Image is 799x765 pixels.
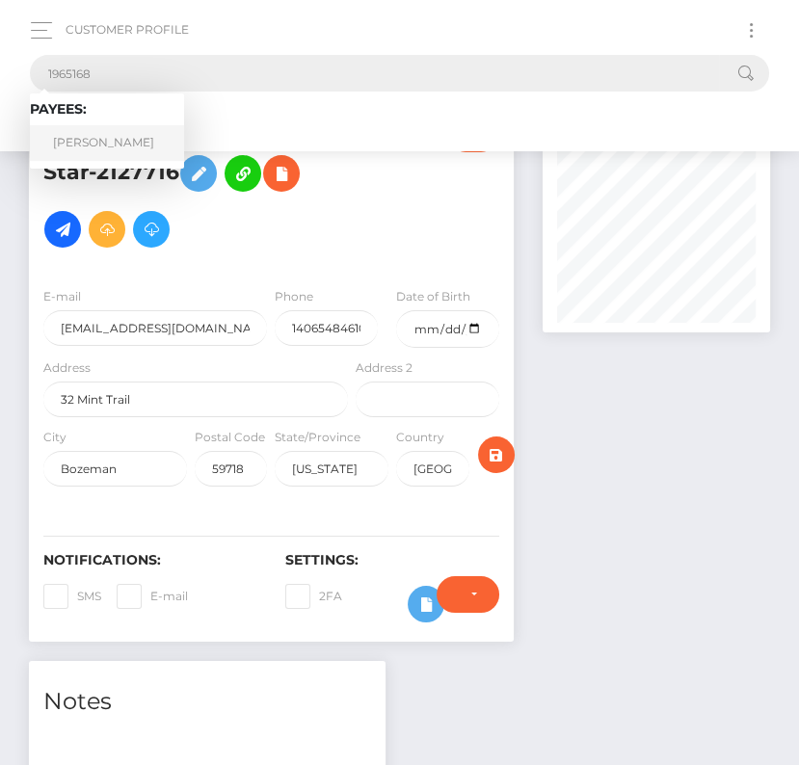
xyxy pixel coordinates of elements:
[396,288,470,305] label: Date of Birth
[396,429,444,446] label: Country
[275,429,360,446] label: State/Province
[66,10,189,50] a: Customer Profile
[733,17,769,43] button: Toggle navigation
[43,685,371,719] h4: Notes
[43,116,337,257] h5: [PERSON_NAME] - ID: Star-2127716
[437,576,498,613] button: Do not require
[195,429,265,446] label: Postal Code
[44,211,81,248] a: Initiate Payout
[30,125,184,161] a: [PERSON_NAME]
[43,288,81,305] label: E-mail
[285,552,498,568] h6: Settings:
[43,429,67,446] label: City
[43,584,101,609] label: SMS
[30,55,719,92] input: Search...
[30,101,184,118] h6: Payees:
[275,288,313,305] label: Phone
[285,584,342,609] label: 2FA
[117,584,188,609] label: E-mail
[43,359,91,377] label: Address
[356,359,413,377] label: Address 2
[43,552,256,568] h6: Notifications:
